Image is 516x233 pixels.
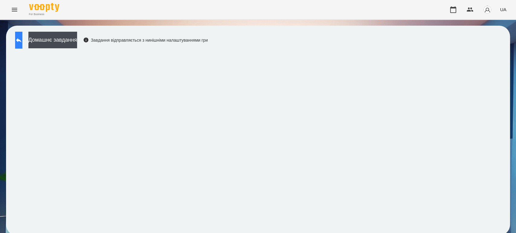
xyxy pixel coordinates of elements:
[498,4,509,15] button: UA
[7,2,22,17] button: Menu
[29,12,59,16] span: For Business
[28,32,77,48] button: Домашнє завдання
[83,37,208,43] div: Завдання відправляється з нинішніми налаштуваннями гри
[500,6,506,13] span: UA
[483,5,492,14] img: avatar_s.png
[29,3,59,12] img: Voopty Logo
